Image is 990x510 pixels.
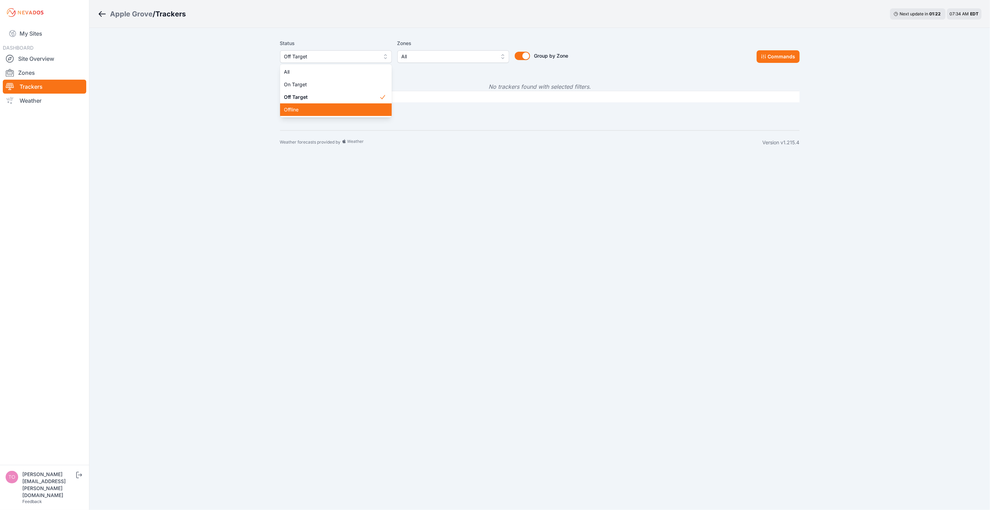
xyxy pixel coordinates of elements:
span: Off Target [284,52,378,61]
span: Offline [284,106,379,113]
button: Off Target [280,50,392,63]
span: Off Target [284,94,379,101]
div: Off Target [280,64,392,117]
span: On Target [284,81,379,88]
span: All [284,68,379,75]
